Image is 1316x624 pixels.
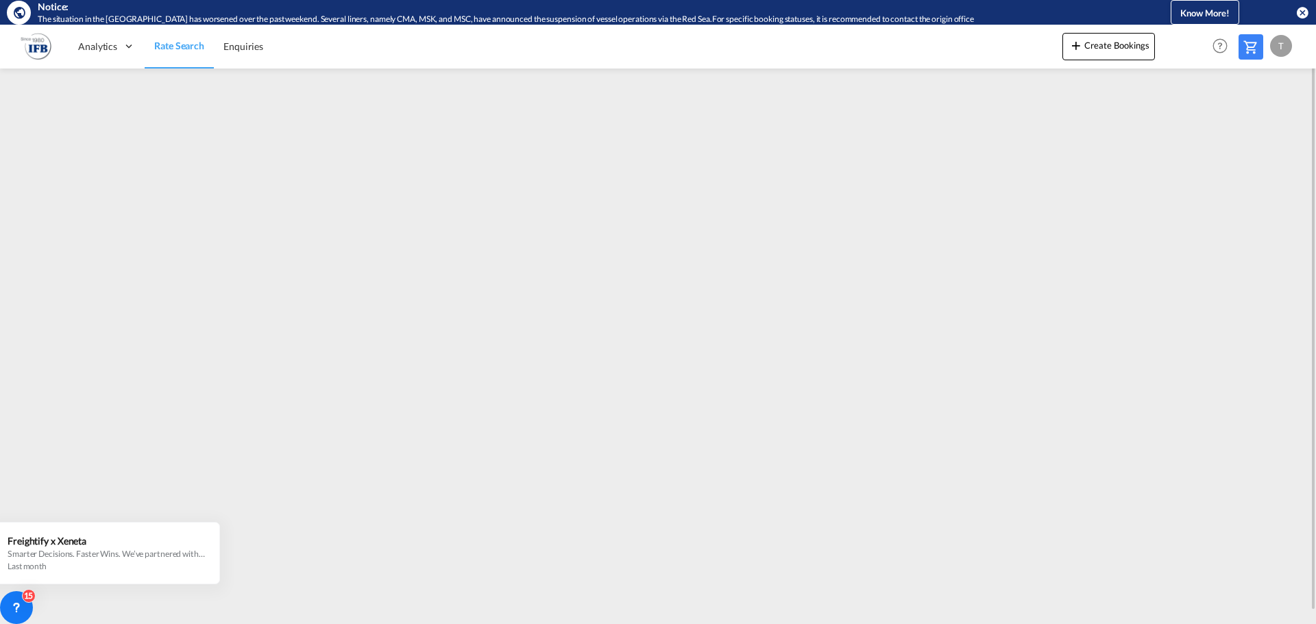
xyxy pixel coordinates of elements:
div: The situation in the Red Sea has worsened over the past weekend. Several liners, namely CMA, MSK,... [38,14,1114,25]
a: Rate Search [145,24,214,68]
span: Analytics [78,40,117,53]
a: Enquiries [214,24,273,68]
span: Help [1208,34,1232,58]
div: Analytics [69,24,145,68]
span: Enquiries [223,40,263,52]
div: T [1270,35,1292,57]
span: Rate Search [154,40,204,51]
div: Help [1208,34,1239,59]
md-icon: icon-plus 400-fg [1068,37,1084,53]
span: Know More! [1180,8,1230,18]
img: b628ab10256c11eeb52753acbc15d091.png [21,31,51,62]
button: icon-plus 400-fgCreate Bookings [1062,33,1155,60]
button: icon-close-circle [1295,5,1309,19]
md-icon: icon-earth [12,5,26,19]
